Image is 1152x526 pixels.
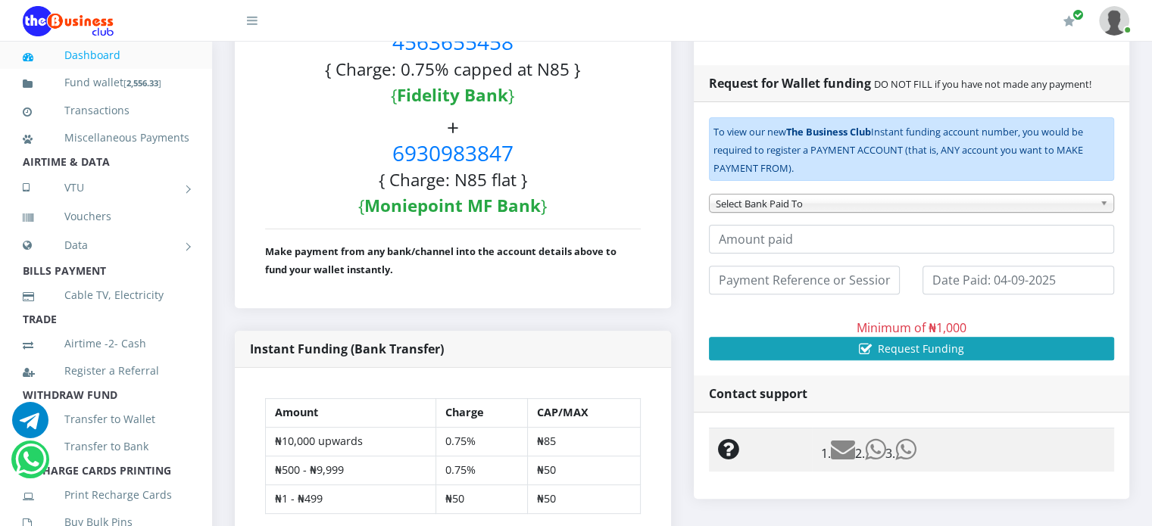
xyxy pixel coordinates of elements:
small: [ ] [123,77,161,89]
span: Renew/Upgrade Subscription [1072,9,1084,20]
strong: Instant Funding (Bank Transfer) [250,341,444,357]
b: Fidelity Bank [397,83,508,107]
a: Cable TV, Electricity [23,278,189,313]
b: Make payment from any bank/channel into the account details above to fund your wallet instantly. [265,244,617,276]
th: Amount [266,399,436,428]
a: Chat for support [15,453,46,478]
i: Renew/Upgrade Subscription [1063,15,1075,27]
a: Transfer to Bank [23,429,189,464]
a: Print Recharge Cards [23,478,189,512]
td: ₦50 [436,485,527,514]
a: Register a Referral [23,353,189,388]
small: DO NOT FILL if you have not made any payment! [874,77,1091,91]
strong: Request for Wallet funding [709,75,871,92]
td: ₦1 - ₦499 [266,485,436,514]
a: VTU [23,169,189,207]
small: To view our new Instant funding account number, you would be required to register a PAYMENT ACCOU... [713,125,1083,175]
small: { } [358,194,547,217]
small: { Charge: 0.75% capped at N85 } [325,58,580,81]
button: Request Funding [709,337,1115,360]
img: Logo [23,6,114,36]
input: Date Paid: 04-09-2025 [923,266,1114,294]
a: Data [23,226,189,264]
td: 1. 2. 3. [812,428,1114,472]
a: Vouchers [23,199,189,234]
th: Charge [436,399,527,428]
small: { } [391,83,514,107]
a: Transactions [23,93,189,128]
td: ₦10,000 upwards [266,428,436,456]
strong: Contact support [709,385,807,402]
th: CAP/MAX [528,399,640,428]
a: Transfer to Wallet [23,402,189,437]
a: Dashboard [23,38,189,73]
span: Select Bank Paid To [716,195,1094,213]
a: Chat for support [12,413,48,438]
small: { Charge: N85 flat } [379,168,527,191]
b: The Business Club [786,125,871,139]
a: Miscellaneous Payments [23,120,189,155]
b: Moniepoint MF Bank [364,194,541,217]
input: Payment Reference or Session ID [709,266,901,294]
td: ₦500 - ₦9,999 [266,456,436,485]
td: 0.75% [436,456,527,485]
a: Airtime -2- Cash [23,326,189,361]
td: ₦85 [528,428,640,456]
td: ₦50 [528,485,640,514]
img: User [1099,6,1129,36]
b: 2,556.33 [126,77,158,89]
a: Fund wallet[2,556.33] [23,65,189,101]
td: 0.75% [436,428,527,456]
input: Amount paid [709,225,1115,254]
h3: + [265,115,641,216]
span: 6930983847 [392,139,514,167]
td: ₦50 [528,456,640,485]
span: Request Funding [878,341,964,356]
span: Minimum of ₦1,000 [857,319,966,336]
